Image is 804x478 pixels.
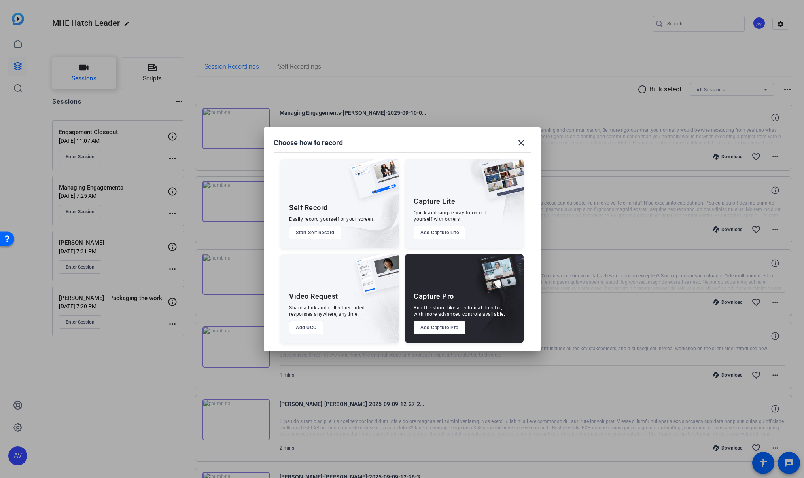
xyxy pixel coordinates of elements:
[344,159,399,207] img: self-record.png
[471,254,524,302] img: capture-pro.png
[353,279,399,343] img: embarkstudio-ugc-content.png
[350,254,399,302] img: ugc-content.png
[414,292,454,301] div: Capture Pro
[465,264,524,343] img: embarkstudio-capture-pro.png
[414,210,486,222] div: Quick and simple way to record yourself with others.
[475,159,524,207] img: capture-lite.png
[289,292,338,301] div: Video Request
[289,321,323,334] button: Add UGC
[289,226,341,239] button: Start Self Record
[289,305,365,317] div: Share a link and collect recorded responses anywhere, anytime.
[330,176,399,248] img: embarkstudio-self-record.png
[414,197,455,206] div: Capture Lite
[289,203,328,212] div: Self Record
[289,216,375,222] div: Easily record yourself or your screen.
[414,226,465,239] button: Add Capture Lite
[453,159,524,238] img: embarkstudio-capture-lite.png
[414,321,465,334] button: Add Capture Pro
[516,138,526,148] mat-icon: close
[274,138,343,148] h1: Choose how to record
[414,305,505,317] div: Run the shoot like a technical director, with more advanced controls available.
